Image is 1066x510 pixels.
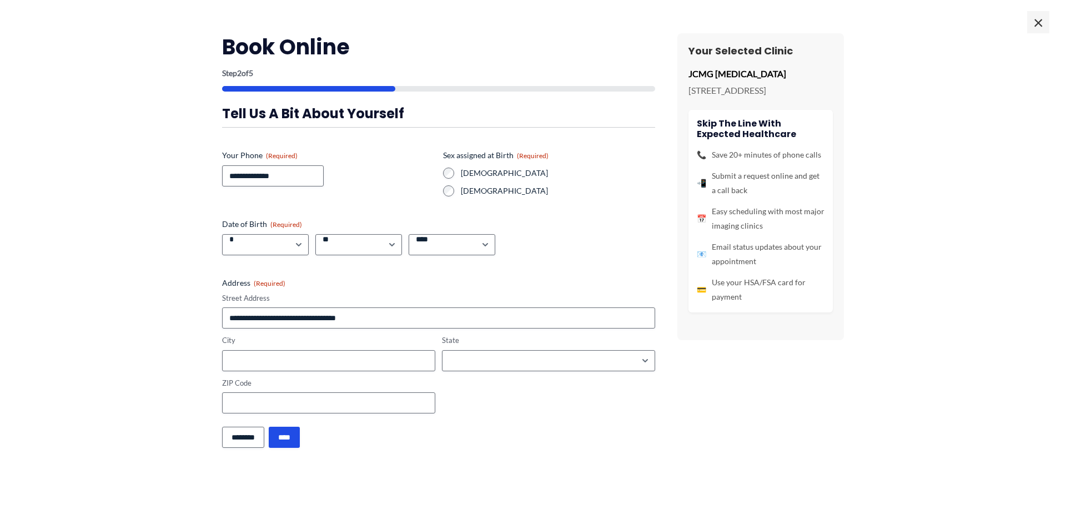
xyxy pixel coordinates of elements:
[697,204,824,233] li: Easy scheduling with most major imaging clinics
[222,335,435,346] label: City
[697,211,706,226] span: 📅
[222,33,655,60] h2: Book Online
[222,277,285,289] legend: Address
[1027,11,1049,33] span: ×
[222,105,655,122] h3: Tell us a bit about yourself
[688,44,833,57] h3: Your Selected Clinic
[461,185,655,196] label: [DEMOGRAPHIC_DATA]
[222,69,655,77] p: Step of
[697,148,706,162] span: 📞
[688,65,833,82] p: JCMG [MEDICAL_DATA]
[697,169,824,198] li: Submit a request online and get a call back
[697,275,824,304] li: Use your HSA/FSA card for payment
[222,150,434,161] label: Your Phone
[266,152,298,160] span: (Required)
[697,176,706,190] span: 📲
[222,293,655,304] label: Street Address
[442,335,655,346] label: State
[697,282,706,297] span: 💳
[270,220,302,229] span: (Required)
[249,68,253,78] span: 5
[222,378,435,388] label: ZIP Code
[697,247,706,261] span: 📧
[517,152,549,160] span: (Required)
[237,68,242,78] span: 2
[688,82,833,99] p: [STREET_ADDRESS]
[697,240,824,269] li: Email status updates about your appointment
[697,148,824,162] li: Save 20+ minutes of phone calls
[254,279,285,287] span: (Required)
[443,150,549,161] legend: Sex assigned at Birth
[222,219,302,230] legend: Date of Birth
[697,118,824,139] h4: Skip the line with Expected Healthcare
[461,168,655,179] label: [DEMOGRAPHIC_DATA]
